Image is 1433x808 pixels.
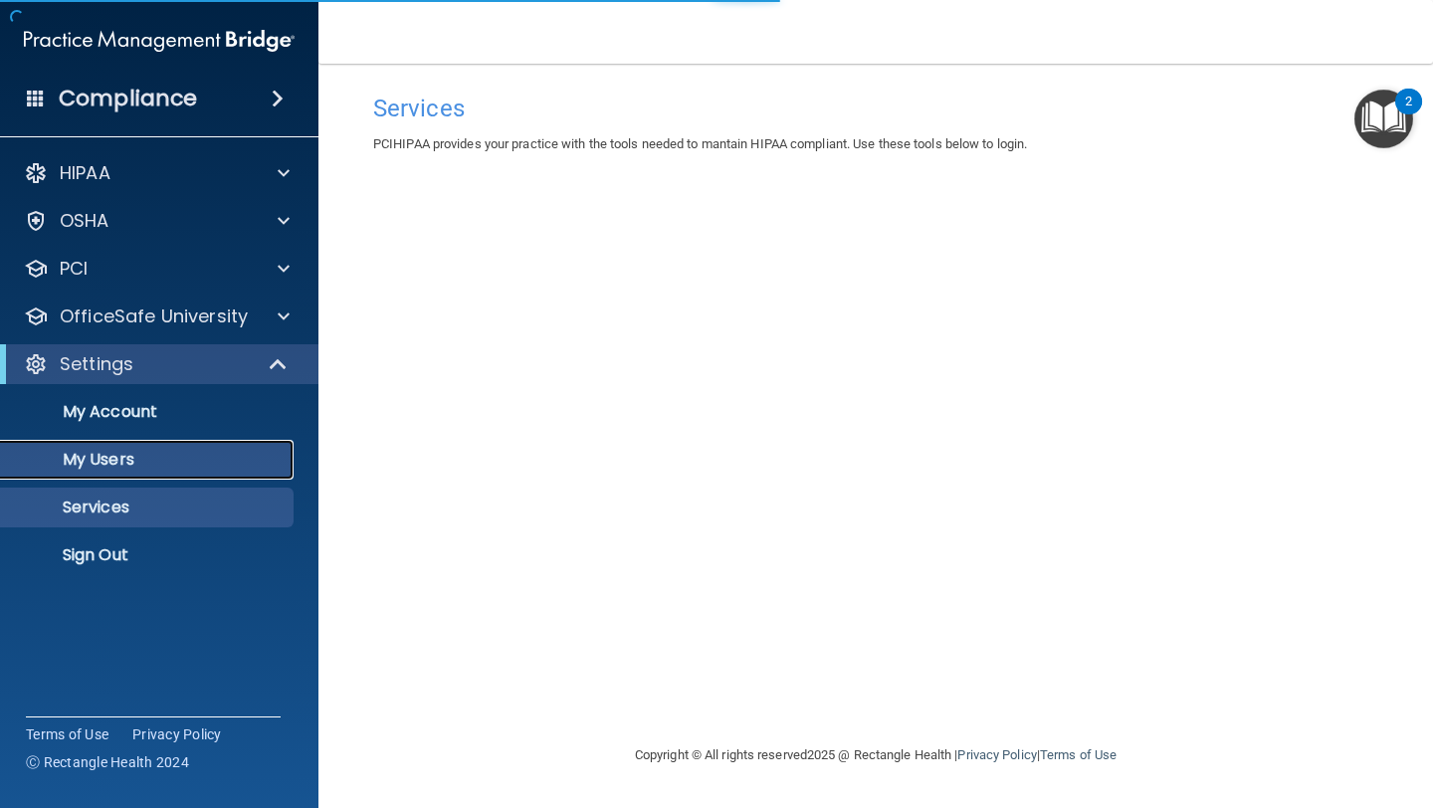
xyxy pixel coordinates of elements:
p: Settings [60,352,133,376]
p: My Users [13,450,285,470]
p: HIPAA [60,161,110,185]
iframe: Drift Widget Chat Controller [1089,667,1409,746]
button: Open Resource Center, 2 new notifications [1354,90,1413,148]
p: PCI [60,257,88,281]
h4: Compliance [59,85,197,112]
a: OSHA [24,209,290,233]
a: Privacy Policy [957,747,1036,762]
a: Terms of Use [26,724,108,744]
a: HIPAA [24,161,290,185]
h4: Services [373,96,1378,121]
a: Terms of Use [1040,747,1117,762]
p: Services [13,498,285,517]
p: OSHA [60,209,109,233]
span: PCIHIPAA provides your practice with the tools needed to mantain HIPAA compliant. Use these tools... [373,136,1027,151]
div: 2 [1405,101,1412,127]
span: Ⓒ Rectangle Health 2024 [26,752,189,772]
img: PMB logo [24,21,295,61]
a: OfficeSafe University [24,304,290,328]
p: My Account [13,402,285,422]
a: PCI [24,257,290,281]
p: Sign Out [13,545,285,565]
a: Settings [24,352,289,376]
div: Copyright © All rights reserved 2025 @ Rectangle Health | | [512,723,1239,787]
p: OfficeSafe University [60,304,248,328]
a: Privacy Policy [132,724,222,744]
